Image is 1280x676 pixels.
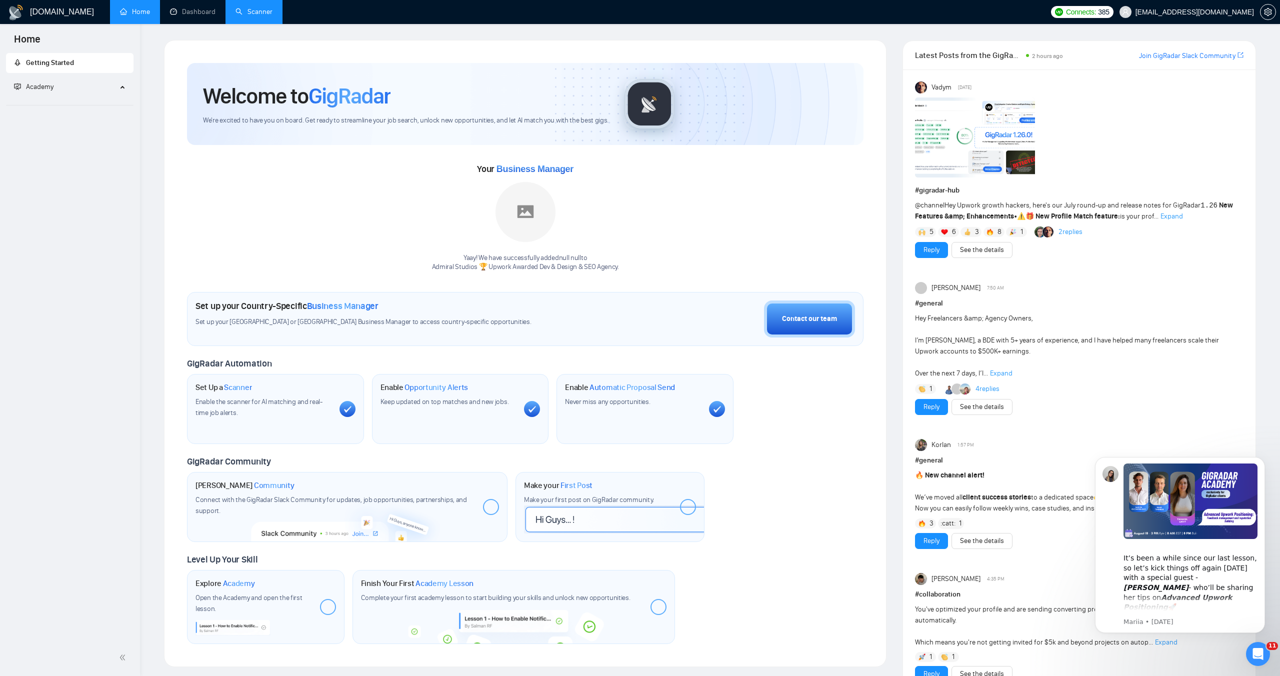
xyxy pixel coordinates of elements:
[915,399,948,415] button: Reply
[477,163,573,174] span: Your
[1066,6,1096,17] span: Connects:
[918,385,925,392] img: 👏
[951,399,1012,415] button: See the details
[929,227,933,237] span: 5
[925,471,984,479] strong: New channel alert!
[524,495,654,504] span: Make your first post on GigRadar community.
[964,228,971,235] img: 👍
[959,383,970,394] img: Joaquin Arcardini
[986,228,993,235] img: 🔥
[918,228,925,235] img: 🙌
[26,58,74,67] span: Getting Started
[990,369,1012,377] span: Expand
[1260,8,1276,16] a: setting
[1200,201,1217,209] code: 1.26
[14,82,53,91] span: Academy
[361,578,473,588] h1: Finish Your First
[915,573,927,585] img: Joey Akhter
[1055,8,1063,16] img: upwork-logo.png
[923,535,939,546] a: Reply
[203,116,608,125] span: We're excited to have you on board. Get ready to streamline your job search, unlock new opportuni...
[915,242,948,258] button: Reply
[1260,8,1275,16] span: setting
[915,471,1155,512] span: We’ve moved all to a dedicated space . Now you can easily follow weekly wins, case studies, and i...
[187,456,271,467] span: GigRadar Community
[951,533,1012,549] button: See the details
[929,518,933,528] span: 3
[432,253,619,272] div: Yaay! We have successfully added null null to
[6,101,133,107] li: Academy Homepage
[915,97,1035,177] img: F09AC4U7ATU-image.png
[931,439,951,450] span: Korlan
[951,242,1012,258] button: See the details
[929,652,932,662] span: 1
[432,262,619,272] p: Admiral Studios 🏆 Upwork Awarded Dev & Design & SEO Agency .
[987,574,1004,583] span: 4:35 PM
[931,282,980,293] span: [PERSON_NAME]
[251,495,443,541] img: slackcommunity-bg.png
[952,652,954,662] span: 1
[195,382,252,392] h1: Set Up a
[1080,442,1280,649] iframe: Intercom notifications message
[940,518,955,529] span: :catt:
[195,593,302,613] span: Open the Academy and open the first lesson.
[915,81,927,93] img: Vadym
[195,480,294,490] h1: [PERSON_NAME]
[1122,8,1129,15] span: user
[915,471,923,479] span: 🔥
[120,7,150,16] a: homeHome
[1098,6,1109,17] span: 385
[915,455,1243,466] h1: # general
[187,358,271,369] span: GigRadar Automation
[6,32,48,53] span: Home
[224,382,252,392] span: Scanner
[915,201,1233,220] span: Hey Upwork growth hackers, here's our July round-up and release notes for GigRadar • is your prof...
[203,82,390,109] h1: Welcome to
[195,495,467,515] span: Connect with the GigRadar Slack Community for updates, job opportunities, partnerships, and support.
[401,610,626,643] img: academy-bg.png
[1035,212,1120,220] strong: New Profile Match feature:
[254,480,294,490] span: Community
[14,83,21,90] span: fund-projection-screen
[524,480,592,490] h1: Make your
[915,185,1243,196] h1: # gigradar-hub
[915,533,948,549] button: Reply
[1260,4,1276,20] button: setting
[14,59,21,66] span: rocket
[1246,642,1270,666] iframe: Intercom live chat
[235,7,272,16] a: searchScanner
[915,605,1218,646] span: You've optimized your profile and are sending converting proposals but you're still not getting i...
[1058,227,1082,237] a: 2replies
[495,182,555,242] img: placeholder.png
[923,244,939,255] a: Reply
[952,227,956,237] span: 6
[565,382,675,392] h1: Enable
[764,300,855,337] button: Contact our team
[941,228,948,235] img: ❤️
[624,79,674,129] img: gigradar-logo.png
[915,201,944,209] span: @channel
[415,578,473,588] span: Academy Lesson
[380,397,509,406] span: Keep updated on top matches and new jobs.
[307,300,378,311] span: Business Manager
[960,535,1004,546] a: See the details
[1139,50,1235,61] a: Join GigRadar Slack Community
[1020,227,1023,237] span: 1
[931,573,980,584] span: [PERSON_NAME]
[1017,212,1025,220] span: ⚠️
[195,397,322,417] span: Enable the scanner for AI matching and real-time job alerts.
[1160,212,1183,220] span: Expand
[496,164,573,174] span: Business Manager
[1237,51,1243,59] span: export
[6,53,133,73] li: Getting Started
[8,4,24,20] img: logo
[975,384,999,394] a: 4replies
[589,382,675,392] span: Automatic Proposal Send
[1009,228,1016,235] img: 🎉
[915,589,1243,600] h1: # collaboration
[404,382,468,392] span: Opportunity Alerts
